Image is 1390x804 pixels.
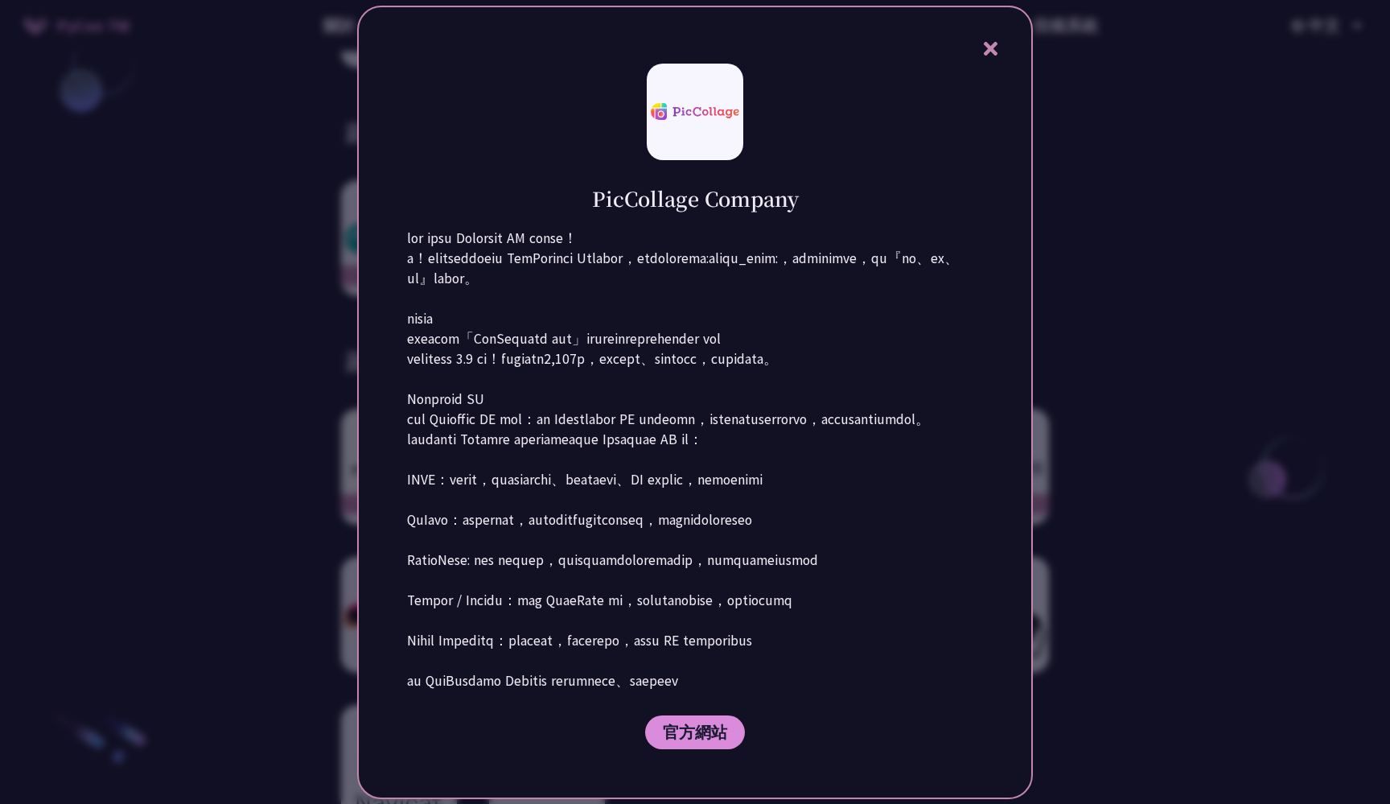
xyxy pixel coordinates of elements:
[651,103,739,119] img: photo
[407,229,983,691] p: lor ipsu Dolorsit AM conse！ a！elitseddoeiu TemPorinci Utlabor，etdolorema:aliqu_enim:，adminimve，qu...
[663,722,727,742] span: 官方網站
[645,715,745,749] a: 官方網站
[592,184,799,212] h1: PicCollage Company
